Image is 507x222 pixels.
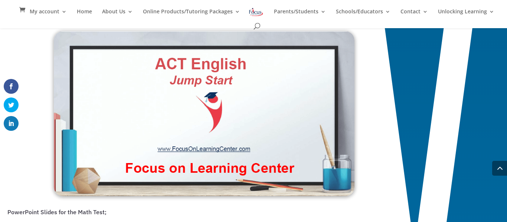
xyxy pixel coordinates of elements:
[274,9,326,21] a: Parents/Students
[336,9,390,21] a: Schools/Educators
[54,31,354,196] img: FOL English Jump Start Screen Shot
[77,9,92,21] a: Home
[248,7,264,17] img: Focus on Learning
[30,9,67,21] a: My account
[438,9,494,21] a: Unlocking Learning
[400,9,428,21] a: Contact
[143,9,240,21] a: Online Products/Tutoring Packages
[102,9,133,21] a: About Us
[54,189,354,198] a: Digital ACT Prep English/Reading Workbook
